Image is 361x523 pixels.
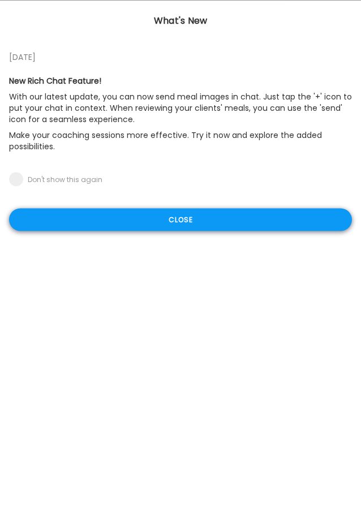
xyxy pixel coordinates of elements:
div: [DATE] [9,50,352,63]
div: Don't show this again [28,175,102,184]
div: Close [9,208,352,231]
p: Make your coaching sessions more effective. Try it now and explore the added possibilities. [9,127,352,154]
p: With our latest update, you can now send meal images in chat. Just tap the '+' icon to put your c... [9,88,352,127]
b: New Rich Chat Feature! [9,75,101,86]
